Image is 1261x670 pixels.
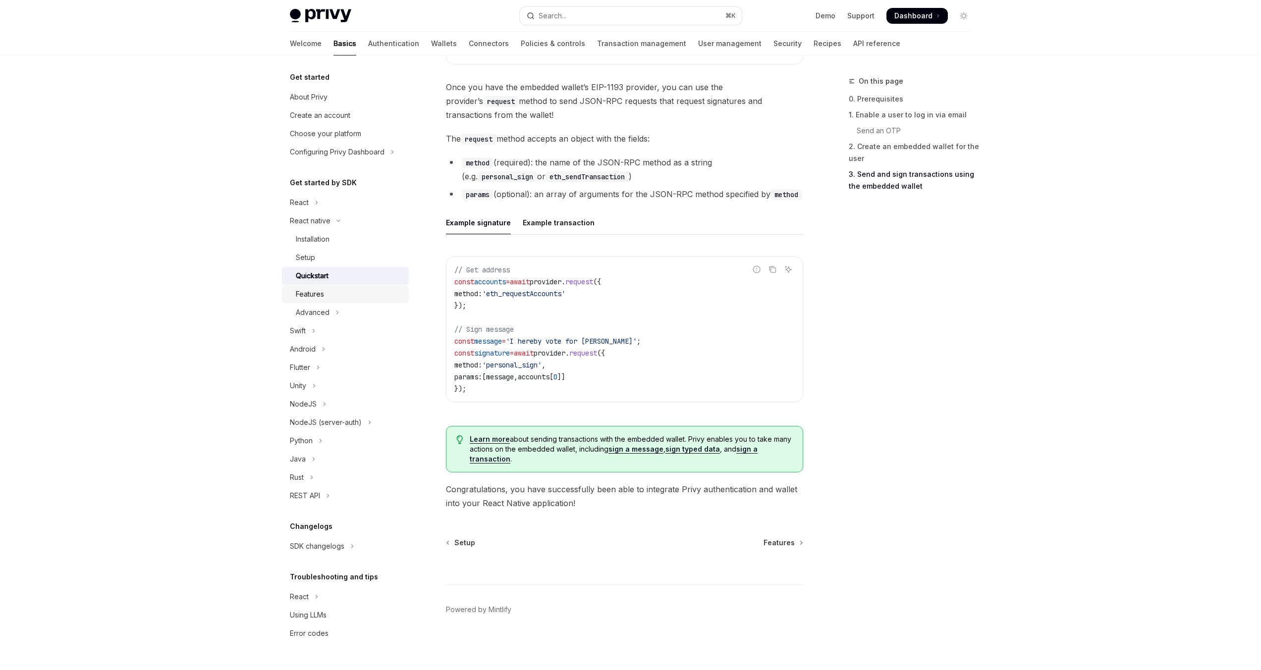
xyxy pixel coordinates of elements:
div: About Privy [290,91,328,103]
button: Toggle Python section [282,432,409,450]
li: (optional): an array of arguments for the JSON-RPC method specified by [446,187,803,201]
span: Once you have the embedded wallet’s EIP-1193 provider, you can use the provider’s method to send ... [446,80,803,122]
span: message [486,372,514,381]
span: 'personal_sign' [482,361,542,369]
a: User management [698,32,762,55]
span: provider [534,349,565,358]
a: Recipes [814,32,841,55]
div: Java [290,453,306,465]
div: Example signature [446,211,511,234]
div: Android [290,343,316,355]
button: Toggle SDK changelogs section [282,537,409,555]
span: signature [474,349,510,358]
a: Send an OTP [849,123,980,139]
a: 0. Prerequisites [849,91,980,107]
a: Security [773,32,802,55]
span: provider [530,277,561,286]
a: About Privy [282,88,409,106]
span: Dashboard [894,11,932,21]
div: Features [296,288,324,300]
span: [ [549,372,553,381]
span: 'I hereby vote for [PERSON_NAME]' [506,337,637,346]
a: Dashboard [886,8,948,24]
span: , [542,361,546,369]
button: Ask AI [782,263,795,276]
button: Copy the contents from the code block [766,263,779,276]
span: request [569,349,597,358]
span: ⌘ K [725,12,736,20]
span: ; [637,337,641,346]
img: light logo [290,9,351,23]
span: = [502,337,506,346]
span: , [514,372,518,381]
div: Quickstart [296,270,329,282]
a: Create an account [282,106,409,124]
a: Installation [282,230,409,248]
span: accounts [518,372,549,381]
div: React [290,197,309,208]
button: Toggle NodeJS (server-auth) section [282,413,409,431]
span: 'eth_requestAccounts' [482,289,565,298]
h5: Troubleshooting and tips [290,571,378,583]
a: API reference [853,32,900,55]
code: request [483,96,519,107]
code: personal_sign [478,171,537,182]
div: REST API [290,490,320,502]
span: params: [454,372,482,381]
span: request [565,277,593,286]
button: Toggle Swift section [282,322,409,340]
div: React [290,591,309,603]
div: SDK changelogs [290,540,344,552]
span: ({ [597,349,605,358]
h5: Changelogs [290,520,332,532]
span: = [510,349,514,358]
a: Policies & controls [521,32,585,55]
h5: Get started [290,71,329,83]
a: Connectors [469,32,509,55]
a: Support [847,11,875,21]
span: ]] [557,372,565,381]
code: eth_sendTransaction [546,171,629,182]
a: sign a message [608,445,663,454]
li: (required): the name of the JSON-RPC method as a string (e.g. or ) [446,155,803,183]
a: Setup [282,249,409,266]
span: }); [454,384,466,393]
span: }); [454,301,466,310]
a: 2. Create an embedded wallet for the user [849,139,980,166]
a: Setup [447,538,475,548]
a: Quickstart [282,267,409,285]
div: Unity [290,380,306,392]
a: 3. Send and sign transactions using the embedded wallet [849,166,980,194]
a: Error codes [282,624,409,642]
span: method: [454,289,482,298]
button: Toggle Flutter section [282,359,409,376]
span: const [454,277,474,286]
button: Toggle Java section [282,450,409,468]
div: Installation [296,233,329,245]
a: Features [764,538,802,548]
a: Powered by Mintlify [446,605,511,615]
span: about sending transactions with the embedded wallet. Privy enables you to take many actions on th... [470,434,792,464]
span: . [561,277,565,286]
h5: Get started by SDK [290,177,357,189]
a: Learn more [470,435,510,444]
a: Using LLMs [282,606,409,624]
div: Setup [296,252,315,263]
code: request [461,134,496,145]
span: // Get address [454,265,510,274]
button: Open search [520,7,742,25]
svg: Tip [456,435,463,444]
span: await [510,277,530,286]
span: Features [764,538,795,548]
span: // Sign message [454,325,514,334]
button: Toggle React section [282,194,409,211]
div: Advanced [296,307,329,318]
span: Setup [454,538,475,548]
a: sign typed data [665,445,720,454]
button: Toggle dark mode [956,8,972,24]
a: Transaction management [597,32,686,55]
button: Toggle Configuring Privy Dashboard section [282,143,409,161]
div: Using LLMs [290,609,327,621]
div: NodeJS (server-auth) [290,416,362,428]
span: accounts [474,277,506,286]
